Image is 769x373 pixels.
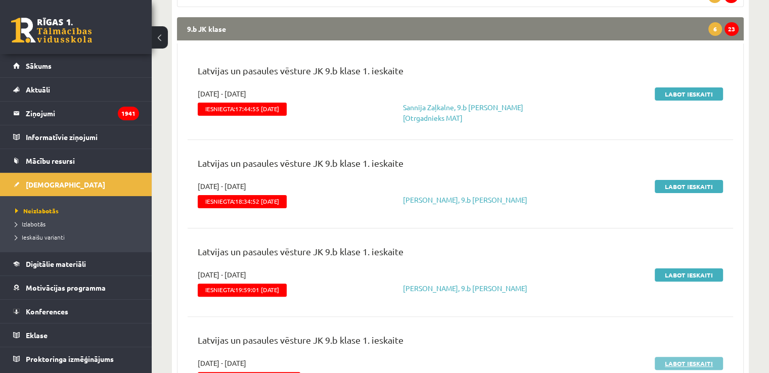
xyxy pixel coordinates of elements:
span: Neizlabotās [15,207,59,215]
span: 23 [725,22,739,36]
a: Sākums [13,54,139,77]
a: Ziņojumi1941 [13,102,139,125]
legend: Informatīvie ziņojumi [26,125,139,149]
span: 19:59:01 [DATE] [235,286,279,293]
span: Konferences [26,307,68,316]
p: Latvijas un pasaules vēsture JK 9.b klase 1. ieskaite [198,333,723,352]
span: Aktuāli [26,85,50,94]
span: Proktoringa izmēģinājums [26,354,114,363]
a: Labot ieskaiti [655,357,723,370]
span: 18:34:52 [DATE] [235,198,279,205]
a: Aktuāli [13,78,139,101]
span: Eklase [26,331,48,340]
a: Motivācijas programma [13,276,139,299]
a: Labot ieskaiti [655,180,723,193]
legend: 9.b JK klase [177,17,744,40]
a: Neizlabotās [15,206,142,215]
span: Mācību resursi [26,156,75,165]
span: [DATE] - [DATE] [198,181,246,192]
span: [DATE] - [DATE] [198,358,246,368]
span: 17:44:55 [DATE] [235,105,279,112]
a: Sannija Zaļkalne, 9.b [PERSON_NAME] [Otrgadnieks MAT] [403,103,523,122]
span: Sākums [26,61,52,70]
a: Eklase [13,323,139,347]
span: Izlabotās [15,220,46,228]
span: [DATE] - [DATE] [198,88,246,99]
a: [DEMOGRAPHIC_DATA] [13,173,139,196]
span: Iesniegta: [198,195,287,208]
span: Digitālie materiāli [26,259,86,268]
span: Iesniegta: [198,103,287,116]
p: Latvijas un pasaules vēsture JK 9.b klase 1. ieskaite [198,64,723,82]
span: Motivācijas programma [26,283,106,292]
span: [DEMOGRAPHIC_DATA] [26,180,105,189]
span: [DATE] - [DATE] [198,269,246,280]
span: 6 [708,22,722,36]
a: Mācību resursi [13,149,139,172]
p: Latvijas un pasaules vēsture JK 9.b klase 1. ieskaite [198,156,723,175]
legend: Ziņojumi [26,102,139,125]
p: Latvijas un pasaules vēsture JK 9.b klase 1. ieskaite [198,245,723,263]
a: [PERSON_NAME], 9.b [PERSON_NAME] [403,284,527,293]
a: Labot ieskaiti [655,268,723,282]
span: Iesniegta: [198,284,287,297]
span: Ieskaišu varianti [15,233,65,241]
a: Izlabotās [15,219,142,228]
i: 1941 [118,107,139,120]
a: Rīgas 1. Tālmācības vidusskola [11,18,92,43]
a: Labot ieskaiti [655,87,723,101]
a: Konferences [13,300,139,323]
a: [PERSON_NAME], 9.b [PERSON_NAME] [403,195,527,204]
a: Informatīvie ziņojumi [13,125,139,149]
a: Ieskaišu varianti [15,232,142,242]
a: Proktoringa izmēģinājums [13,347,139,370]
a: Digitālie materiāli [13,252,139,275]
